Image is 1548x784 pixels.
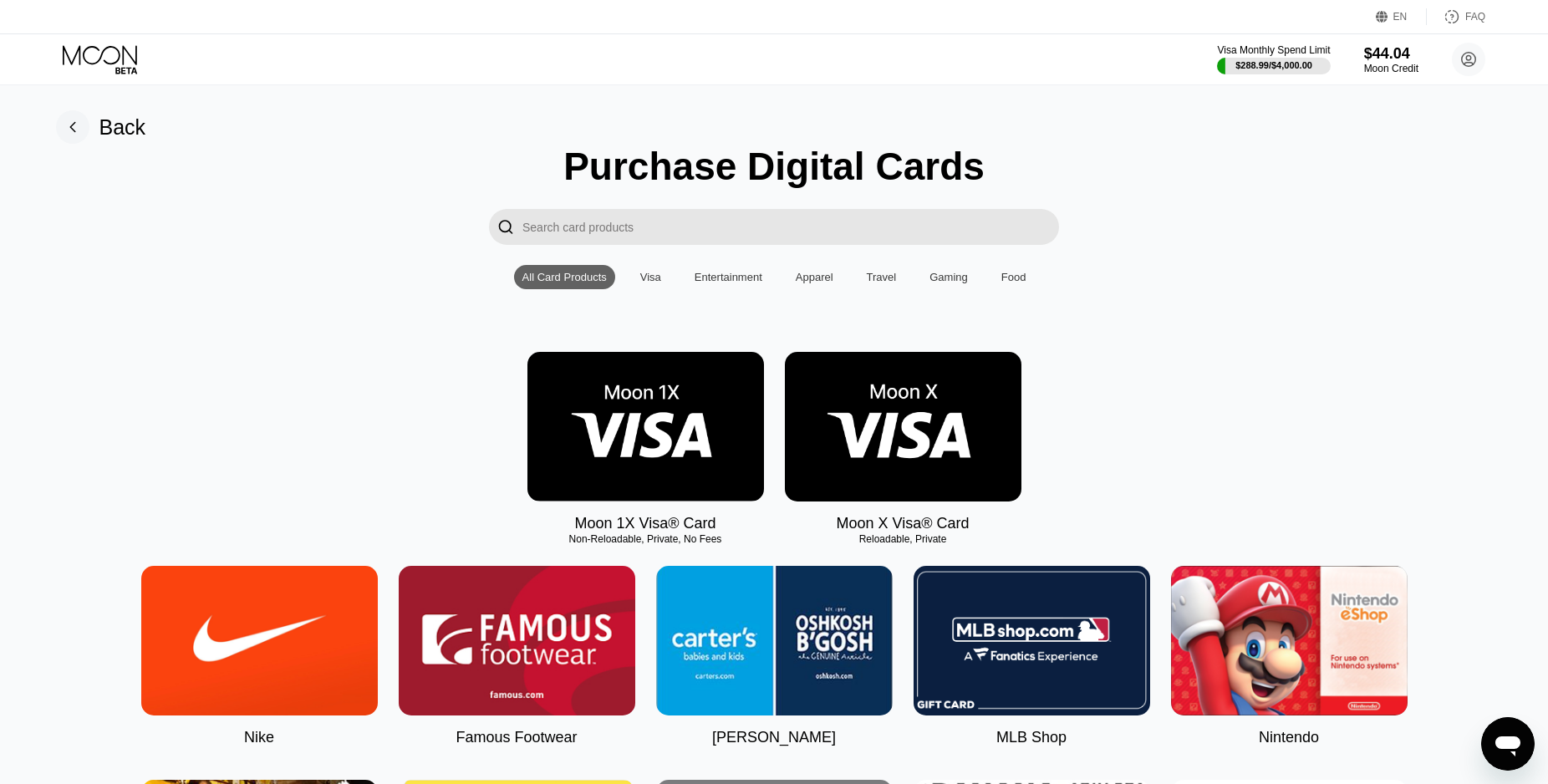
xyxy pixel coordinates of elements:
[1364,63,1418,74] div: Moon Credit
[1465,11,1485,23] div: FAQ
[514,265,615,289] div: All Card Products
[489,209,522,245] div: 
[996,729,1067,746] div: MLB Shop
[787,265,842,289] div: Apparel
[686,265,771,289] div: Entertainment
[632,265,670,289] div: Visa
[574,515,715,532] div: Moon 1X Visa® Card
[563,144,985,189] div: Purchase Digital Cards
[522,209,1059,245] input: Search card products
[1481,717,1535,771] iframe: Button to launch messaging window
[867,271,897,283] div: Travel
[1427,8,1485,25] div: FAQ
[1001,271,1026,283] div: Food
[527,533,764,545] div: Non-Reloadable, Private, No Fees
[836,515,969,532] div: Moon X Visa® Card
[497,217,514,237] div: 
[695,271,762,283] div: Entertainment
[99,115,146,140] div: Back
[640,271,661,283] div: Visa
[1235,60,1312,70] div: $288.99 / $4,000.00
[1364,45,1418,63] div: $44.04
[921,265,976,289] div: Gaming
[929,271,968,283] div: Gaming
[785,533,1021,545] div: Reloadable, Private
[993,265,1035,289] div: Food
[796,271,833,283] div: Apparel
[1217,44,1330,56] div: Visa Monthly Spend Limit
[522,271,607,283] div: All Card Products
[1376,8,1427,25] div: EN
[1217,44,1330,74] div: Visa Monthly Spend Limit$288.99/$4,000.00
[1364,45,1418,74] div: $44.04Moon Credit
[1259,729,1319,746] div: Nintendo
[456,729,577,746] div: Famous Footwear
[56,110,146,144] div: Back
[1393,11,1408,23] div: EN
[712,729,836,746] div: [PERSON_NAME]
[858,265,905,289] div: Travel
[244,729,274,746] div: Nike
